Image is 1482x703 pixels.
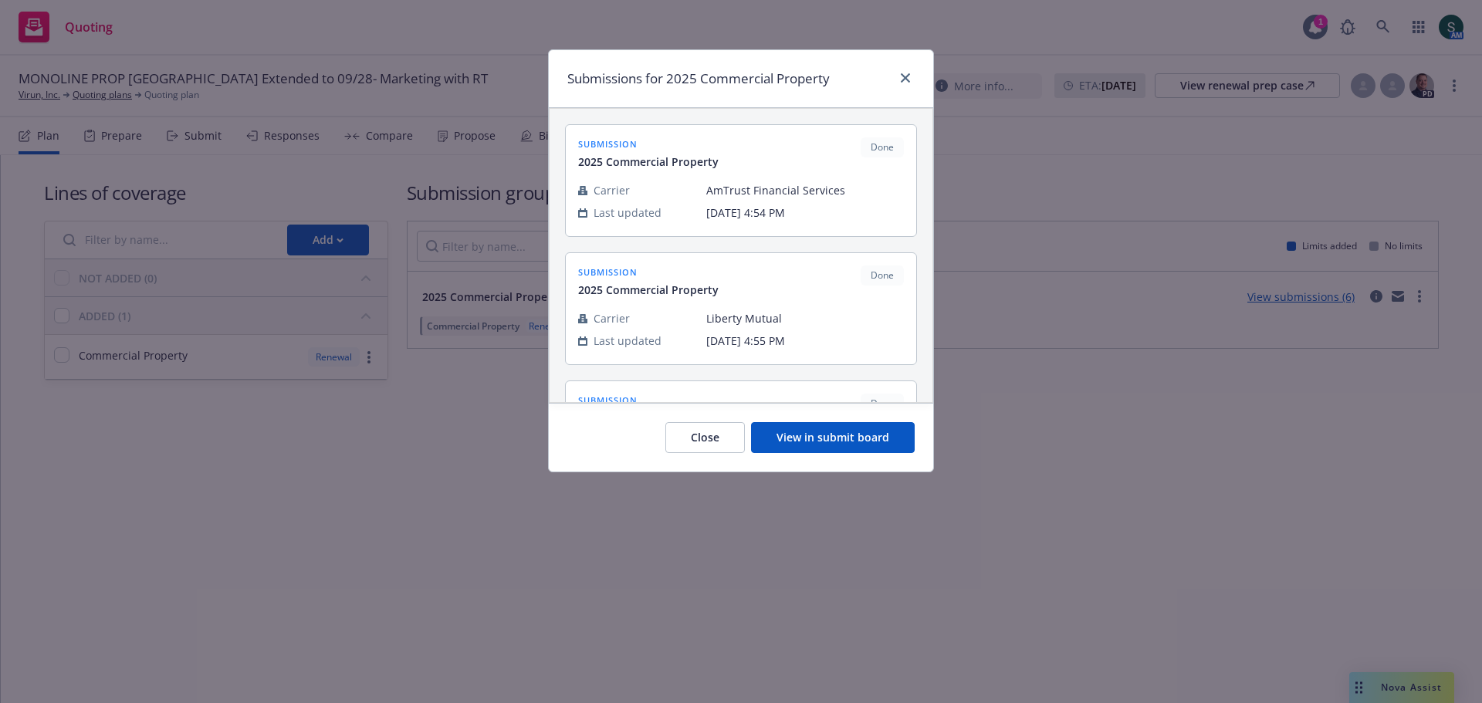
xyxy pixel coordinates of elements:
[867,140,898,154] span: Done
[594,310,630,326] span: Carrier
[578,394,719,407] span: submission
[706,204,904,221] span: [DATE] 4:54 PM
[751,422,915,453] button: View in submit board
[665,422,745,453] button: Close
[594,182,630,198] span: Carrier
[867,269,898,282] span: Done
[578,137,719,150] span: submission
[896,69,915,87] a: close
[578,282,719,298] span: 2025 Commercial Property
[594,204,661,221] span: Last updated
[706,310,904,326] span: Liberty Mutual
[594,333,661,349] span: Last updated
[567,69,830,89] h1: Submissions for 2025 Commercial Property
[867,397,898,411] span: Done
[578,265,719,279] span: submission
[706,333,904,349] span: [DATE] 4:55 PM
[706,182,904,198] span: AmTrust Financial Services
[578,154,719,170] span: 2025 Commercial Property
